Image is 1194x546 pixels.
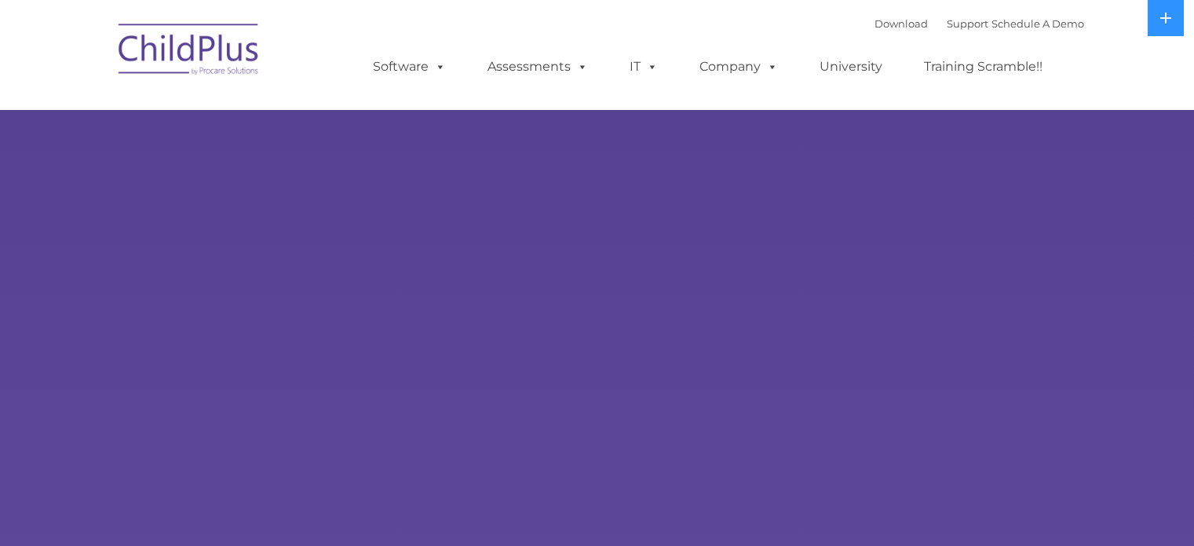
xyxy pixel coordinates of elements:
[804,51,898,82] a: University
[684,51,794,82] a: Company
[991,17,1084,30] a: Schedule A Demo
[875,17,928,30] a: Download
[614,51,674,82] a: IT
[947,17,988,30] a: Support
[357,51,462,82] a: Software
[111,13,268,91] img: ChildPlus by Procare Solutions
[908,51,1058,82] a: Training Scramble!!
[472,51,604,82] a: Assessments
[875,17,1084,30] font: |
